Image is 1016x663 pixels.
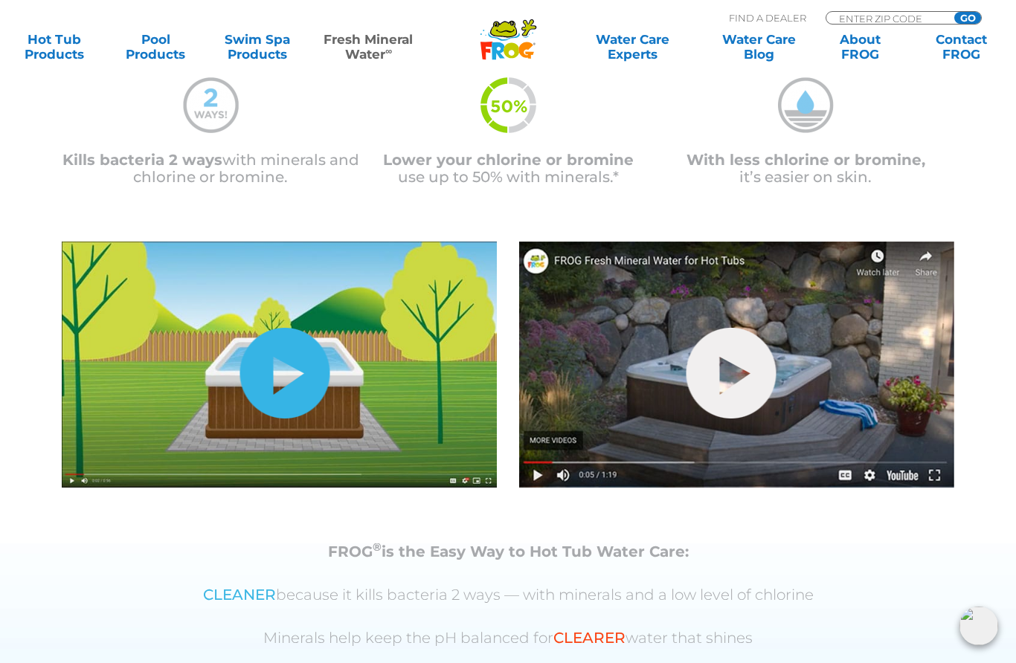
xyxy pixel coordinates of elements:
span: Lower your chlorine or bromine [383,151,634,169]
img: fmw-50percent-icon [480,77,536,133]
a: AboutFROG [821,32,900,62]
a: Water CareBlog [719,32,798,62]
span: Kills bacteria 2 ways [62,151,222,169]
p: Find A Dealer [729,11,806,25]
a: PoolProducts [116,32,195,62]
p: with minerals and chlorine or bromine. [62,152,359,186]
input: GO [954,12,981,24]
sup: ® [373,540,382,554]
img: fmw-hot-tub-cover-2 [519,242,954,488]
a: Swim SpaProducts [218,32,297,62]
img: fmw-hot-tub-cover-1 [62,242,497,488]
input: Zip Code Form [837,12,938,25]
strong: FROG is the Easy Way to Hot Tub Water Care: [328,543,689,560]
sup: ∞ [385,45,392,56]
img: mineral-water-2-ways [183,77,239,133]
a: Hot TubProducts [15,32,94,62]
span: With less chlorine or bromine, [687,151,925,169]
span: CLEARER [553,629,626,647]
a: ContactFROG [922,32,1001,62]
a: Water CareExperts [568,32,696,62]
img: mineral-water-less-chlorine [778,77,834,133]
p: because it kills bacteria 2 ways — with minerals and a low level of chlorine [80,586,936,604]
img: openIcon [959,607,998,645]
p: Minerals help keep the pH balanced for water that shines [80,630,936,647]
p: use up to 50% with minerals.* [359,152,657,186]
p: it’s easier on skin. [657,152,954,186]
span: CLEANER [203,586,276,604]
a: Fresh MineralWater∞ [319,32,418,62]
